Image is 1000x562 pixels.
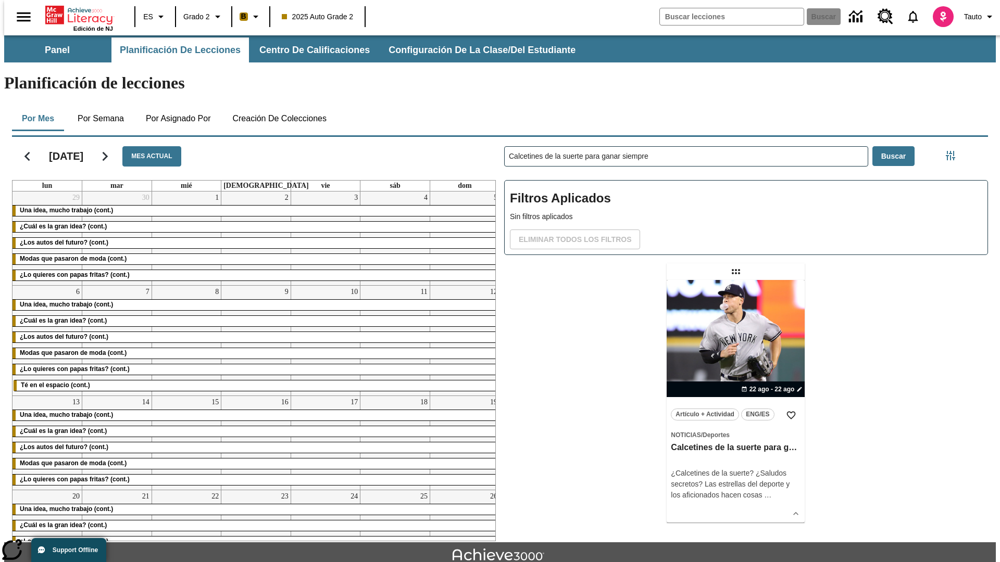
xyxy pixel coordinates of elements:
span: ¿Los autos del futuro? (cont.) [20,333,108,340]
span: ¿Lo quieres con papas fritas? (cont.) [20,365,130,373]
div: ¿Los autos del futuro? (cont.) [12,537,499,547]
span: Tema: Noticias/Deportes [671,429,801,440]
a: 18 de octubre de 2025 [418,396,430,408]
a: 3 de octubre de 2025 [352,191,360,204]
span: ¿Cuál es la gran idea? (cont.) [20,223,107,230]
a: jueves [221,181,311,191]
a: 11 de octubre de 2025 [418,286,429,298]
span: Modas que pasaron de moda (cont.) [20,349,127,356]
td: 30 de septiembre de 2025 [82,191,152,286]
button: Buscar [872,146,915,167]
td: 6 de octubre de 2025 [12,285,82,395]
a: 16 de octubre de 2025 [279,396,291,408]
a: 13 de octubre de 2025 [70,396,82,408]
div: ¿Cuál es la gran idea? (cont.) [12,222,499,232]
span: / [701,431,703,439]
a: 12 de octubre de 2025 [488,286,499,298]
button: Añadir a mis Favoritas [782,406,801,425]
div: Una idea, mucho trabajo (cont.) [12,504,499,515]
a: 6 de octubre de 2025 [74,286,82,298]
div: Modas que pasaron de moda (cont.) [12,348,499,359]
a: martes [108,181,126,191]
a: lunes [40,181,54,191]
span: ¿Los autos del futuro? (cont.) [20,538,108,545]
h2: [DATE] [49,150,83,162]
div: Filtros Aplicados [504,180,988,255]
a: 9 de octubre de 2025 [283,286,291,298]
button: ENG/ES [741,408,774,420]
div: ¿Cuál es la gran idea? (cont.) [12,426,499,437]
button: Seguir [92,143,118,170]
a: viernes [319,181,332,191]
a: miércoles [179,181,194,191]
span: Noticias [671,431,701,439]
button: Support Offline [31,538,106,562]
h1: Planificación de lecciones [4,73,996,93]
div: Modas que pasaron de moda (cont.) [12,254,499,264]
span: … [764,491,771,499]
a: domingo [456,181,473,191]
a: 4 de octubre de 2025 [422,191,430,204]
button: 22 ago - 22 ago Elegir fechas [739,385,805,394]
td: 1 de octubre de 2025 [152,191,221,286]
span: ¿Lo quieres con papas fritas? (cont.) [20,476,130,483]
button: Creación de colecciones [224,106,335,131]
td: 14 de octubre de 2025 [82,395,152,490]
a: 21 de octubre de 2025 [140,490,152,503]
img: avatar image [933,6,954,27]
span: ¿Cuál es la gran idea? (cont.) [20,317,107,324]
div: Subbarra de navegación [4,35,996,62]
div: Una idea, mucho trabajo (cont.) [12,410,499,420]
button: Ver más [788,506,804,521]
td: 15 de octubre de 2025 [152,395,221,490]
div: ¿Lo quieres con papas fritas? (cont.) [12,475,499,485]
div: Una idea, mucho trabajo (cont.) [12,206,499,216]
button: Regresar [14,143,41,170]
span: Una idea, mucho trabajo (cont.) [20,505,113,513]
div: lesson details [667,280,805,522]
div: Té en el espacio (cont.) [14,380,498,391]
td: 16 de octubre de 2025 [221,395,291,490]
span: Support Offline [53,546,98,554]
div: Una idea, mucho trabajo (cont.) [12,300,499,310]
div: Modas que pasaron de moda (cont.) [12,458,499,469]
button: Planificación de lecciones [111,37,249,62]
span: Una idea, mucho trabajo (cont.) [20,207,113,214]
a: 24 de octubre de 2025 [348,490,360,503]
button: Por mes [12,106,64,131]
td: 19 de octubre de 2025 [430,395,499,490]
button: Abrir el menú lateral [8,2,39,32]
a: 20 de octubre de 2025 [70,490,82,503]
td: 5 de octubre de 2025 [430,191,499,286]
button: Lenguaje: ES, Selecciona un idioma [139,7,172,26]
span: ¿Lo quieres con papas fritas? (cont.) [20,271,130,278]
a: Centro de información [843,3,871,31]
button: Perfil/Configuración [960,7,1000,26]
button: Configuración de la clase/del estudiante [380,37,584,62]
span: Una idea, mucho trabajo (cont.) [20,411,113,418]
button: Por semana [69,106,132,131]
a: 7 de octubre de 2025 [144,286,152,298]
a: 22 de octubre de 2025 [209,490,221,503]
span: Deportes [703,431,730,439]
a: 30 de septiembre de 2025 [140,191,152,204]
button: Boost El color de la clase es anaranjado claro. Cambiar el color de la clase. [235,7,266,26]
span: Grado 2 [183,11,210,22]
td: 11 de octubre de 2025 [360,285,430,395]
a: 17 de octubre de 2025 [348,396,360,408]
div: ¿Los autos del futuro? (cont.) [12,332,499,342]
span: ¿Cuál es la gran idea? (cont.) [20,427,107,435]
div: ¿Lo quieres con papas fritas? (cont.) [12,270,499,280]
td: 29 de septiembre de 2025 [12,191,82,286]
a: Centro de recursos, Se abrirá en una pestaña nueva. [871,3,899,31]
a: 29 de septiembre de 2025 [70,191,82,204]
a: Notificaciones [899,3,927,30]
span: 22 ago - 22 ago [749,385,795,394]
td: 10 de octubre de 2025 [291,285,360,395]
div: Portada [45,4,113,32]
h3: Calcetines de la suerte para ganar siempre [671,442,801,453]
span: ¿Cuál es la gran idea? (cont.) [20,521,107,529]
input: Buscar campo [660,8,804,25]
button: Grado: Grado 2, Elige un grado [179,7,228,26]
div: ¿Calcetines de la suerte? ¿Saludos secretos? Las estrellas del deporte y los aficionados hacen cosas [671,468,801,501]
